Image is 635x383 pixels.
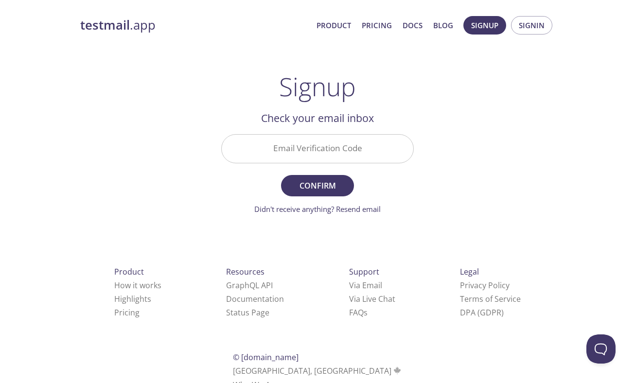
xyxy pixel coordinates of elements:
[80,17,130,34] strong: testmail
[403,19,423,32] a: Docs
[279,72,356,101] h1: Signup
[460,280,510,291] a: Privacy Policy
[226,280,273,291] a: GraphQL API
[586,334,616,364] iframe: Help Scout Beacon - Open
[460,307,504,318] a: DPA (GDPR)
[221,110,414,126] h2: Check your email inbox
[281,175,354,196] button: Confirm
[114,266,144,277] span: Product
[254,204,381,214] a: Didn't receive anything? Resend email
[292,179,343,192] span: Confirm
[114,280,161,291] a: How it works
[226,294,284,304] a: Documentation
[362,19,392,32] a: Pricing
[460,266,479,277] span: Legal
[349,307,368,318] a: FAQ
[226,307,269,318] a: Status Page
[114,294,151,304] a: Highlights
[349,266,379,277] span: Support
[519,19,545,32] span: Signin
[433,19,453,32] a: Blog
[114,307,140,318] a: Pricing
[317,19,351,32] a: Product
[226,266,265,277] span: Resources
[80,17,309,34] a: testmail.app
[349,294,395,304] a: Via Live Chat
[460,294,521,304] a: Terms of Service
[471,19,498,32] span: Signup
[349,280,382,291] a: Via Email
[364,307,368,318] span: s
[463,16,506,35] button: Signup
[511,16,552,35] button: Signin
[233,366,403,376] span: [GEOGRAPHIC_DATA], [GEOGRAPHIC_DATA]
[233,352,299,363] span: © [DOMAIN_NAME]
